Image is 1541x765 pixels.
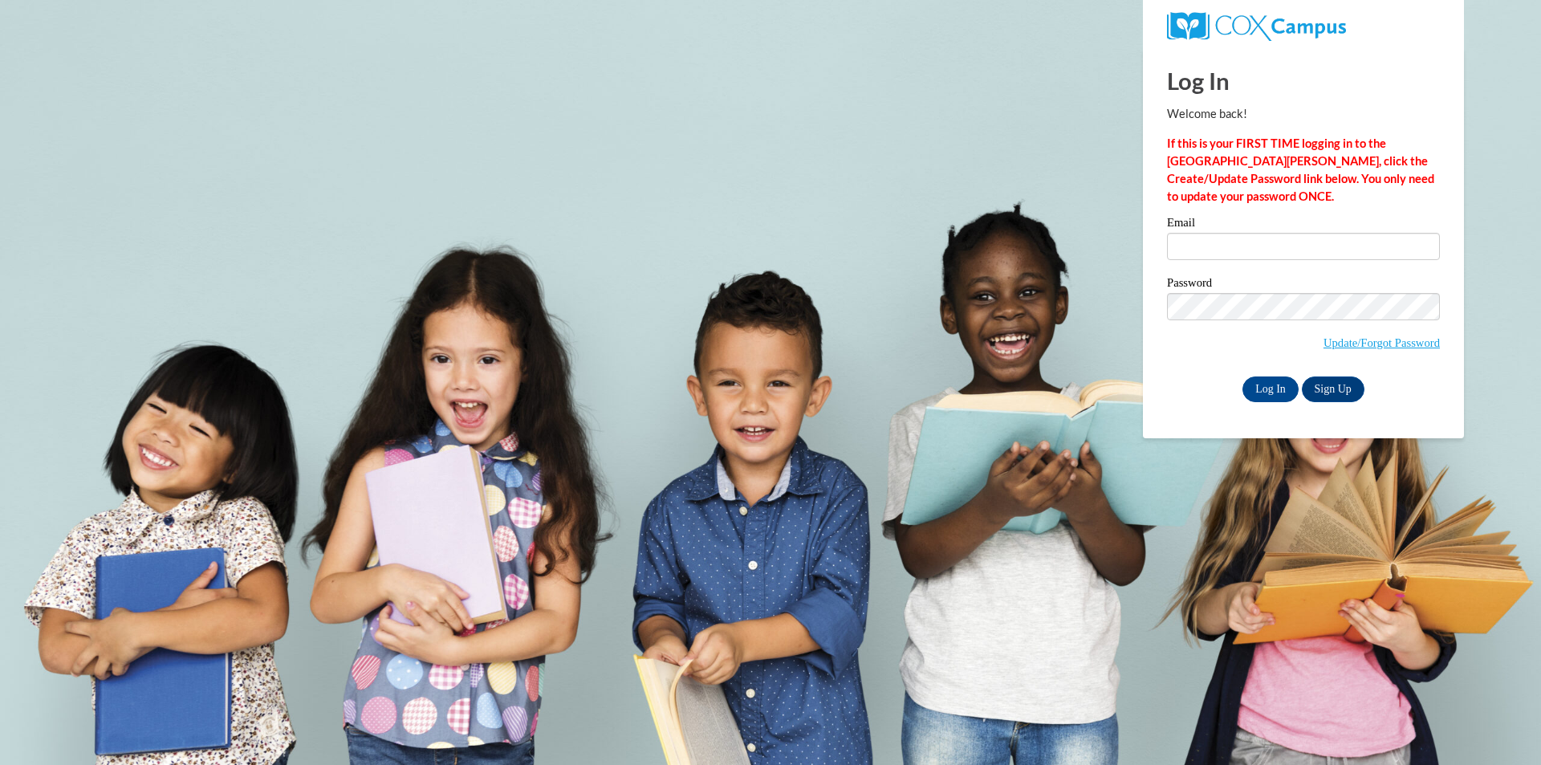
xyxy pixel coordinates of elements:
[1167,12,1346,41] img: COX Campus
[1302,376,1364,402] a: Sign Up
[1242,376,1299,402] input: Log In
[1167,136,1434,203] strong: If this is your FIRST TIME logging in to the [GEOGRAPHIC_DATA][PERSON_NAME], click the Create/Upd...
[1167,64,1440,97] h1: Log In
[1167,18,1346,32] a: COX Campus
[1167,277,1440,293] label: Password
[1167,217,1440,233] label: Email
[1167,105,1440,123] p: Welcome back!
[1323,336,1440,349] a: Update/Forgot Password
